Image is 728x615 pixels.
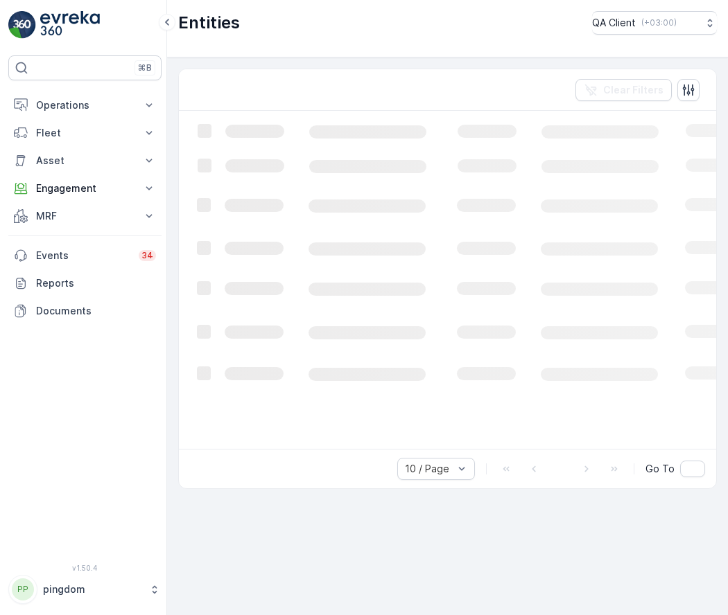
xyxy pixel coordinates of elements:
button: PPpingdom [8,575,162,604]
img: logo [8,11,36,39]
button: Asset [8,147,162,175]
a: Events34 [8,242,162,269]
p: 34 [141,250,153,261]
p: Operations [36,98,134,112]
a: Reports [8,269,162,297]
button: QA Client(+03:00) [592,11,717,35]
p: Events [36,249,130,262]
button: Fleet [8,119,162,147]
span: Go To [645,462,675,476]
button: MRF [8,202,162,230]
span: v 1.50.4 [8,564,162,572]
p: Clear Filters [603,83,664,97]
p: ( +03:00 ) [641,17,677,28]
p: Engagement [36,181,134,195]
p: Documents [36,304,156,318]
p: Reports [36,276,156,290]
p: ⌘B [138,62,152,73]
button: Operations [8,91,162,119]
p: Fleet [36,126,134,140]
div: PP [12,578,34,600]
p: QA Client [592,16,636,30]
button: Clear Filters [575,79,672,101]
img: logo_light-DOdMpM7g.png [40,11,100,39]
p: pingdom [43,582,142,596]
button: Engagement [8,175,162,202]
p: Entities [178,12,240,34]
p: MRF [36,209,134,223]
p: Asset [36,154,134,168]
a: Documents [8,297,162,325]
